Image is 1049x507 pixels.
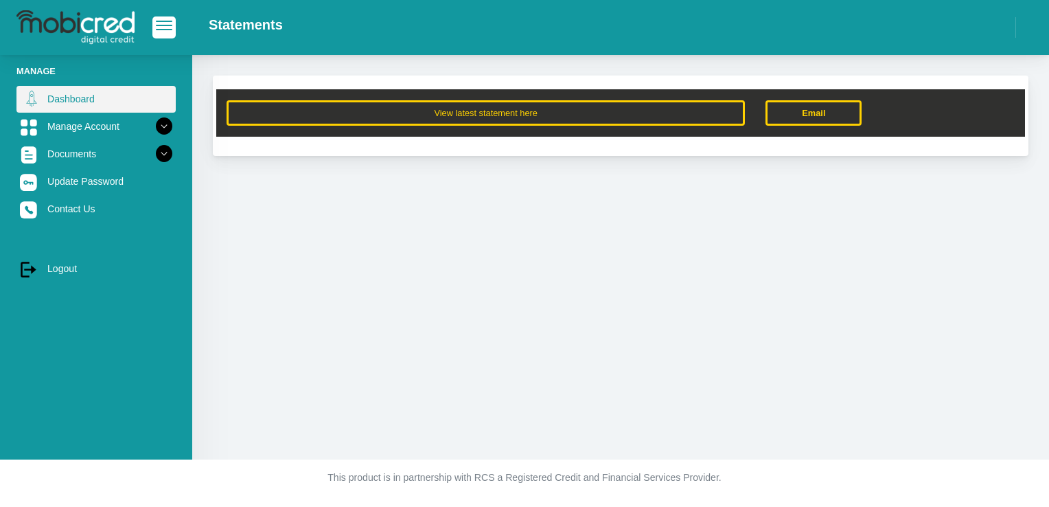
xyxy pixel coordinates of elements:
[227,100,745,126] button: View latest statement here
[16,256,176,282] a: Logout
[765,100,862,126] a: Email
[209,16,283,33] h2: Statements
[16,10,135,45] img: logo-mobicred.svg
[143,471,906,485] p: This product is in partnership with RCS a Registered Credit and Financial Services Provider.
[16,196,176,222] a: Contact Us
[16,168,176,194] a: Update Password
[16,113,176,139] a: Manage Account
[16,141,176,167] a: Documents
[16,65,176,78] li: Manage
[16,86,176,112] a: Dashboard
